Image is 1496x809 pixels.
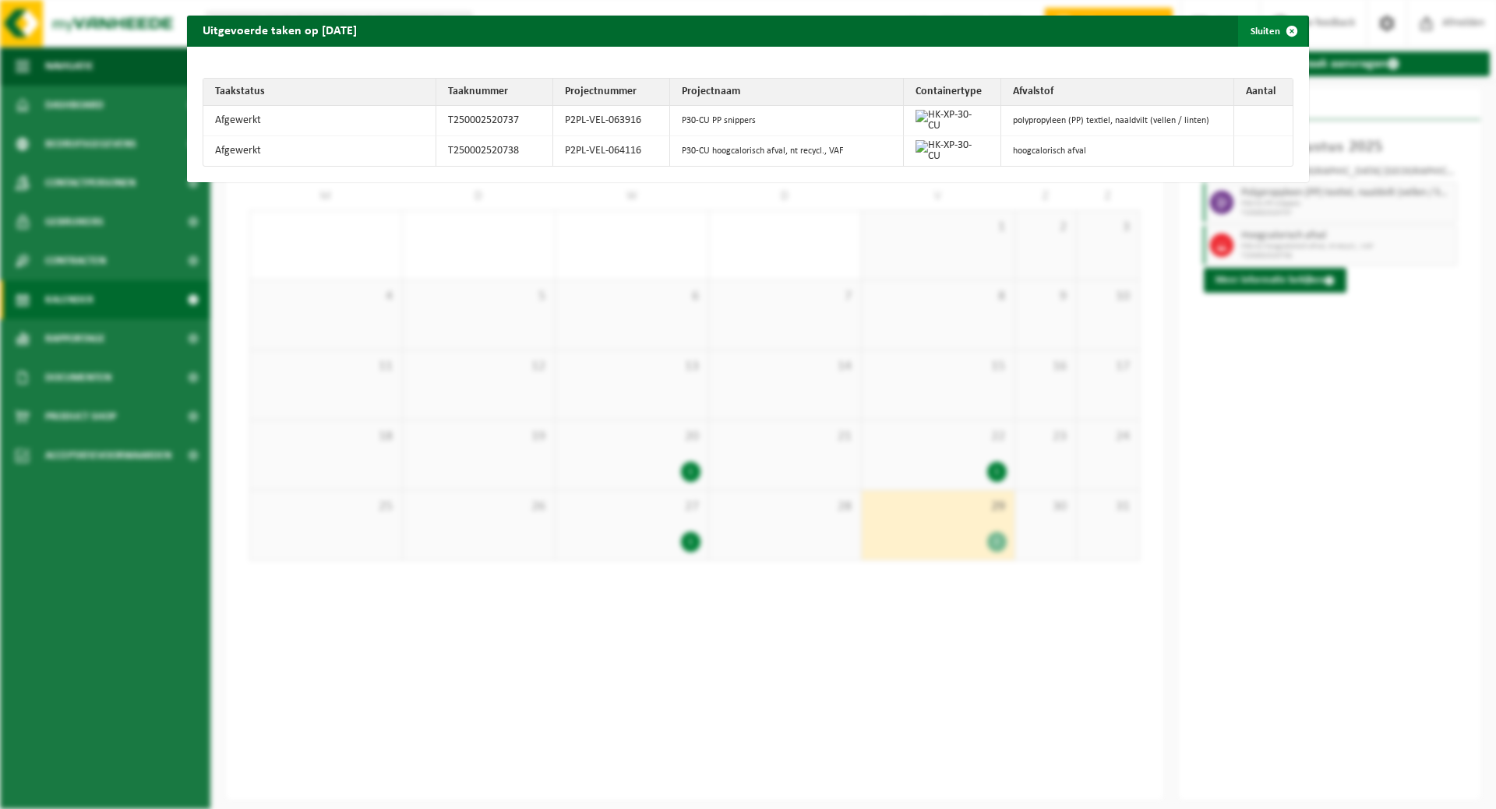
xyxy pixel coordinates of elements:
td: T250002520737 [436,106,553,136]
button: Sluiten [1238,16,1307,47]
td: Afgewerkt [203,136,436,166]
th: Containertype [904,79,1001,106]
th: Projectnummer [553,79,670,106]
td: Afgewerkt [203,106,436,136]
th: Aantal [1234,79,1293,106]
img: HK-XP-30-CU [916,140,981,162]
td: P30-CU PP snippers [670,106,903,136]
td: P2PL-VEL-064116 [553,136,670,166]
td: hoogcalorisch afval [1001,136,1234,166]
td: P30-CU hoogcalorisch afval, nt recycl., VAF [670,136,903,166]
th: Taaknummer [436,79,553,106]
th: Afvalstof [1001,79,1234,106]
td: P2PL-VEL-063916 [553,106,670,136]
h2: Uitgevoerde taken op [DATE] [187,16,372,45]
th: Projectnaam [670,79,903,106]
td: polypropyleen (PP) textiel, naaldvilt (vellen / linten) [1001,106,1234,136]
td: T250002520738 [436,136,553,166]
img: HK-XP-30-CU [916,110,981,132]
th: Taakstatus [203,79,436,106]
